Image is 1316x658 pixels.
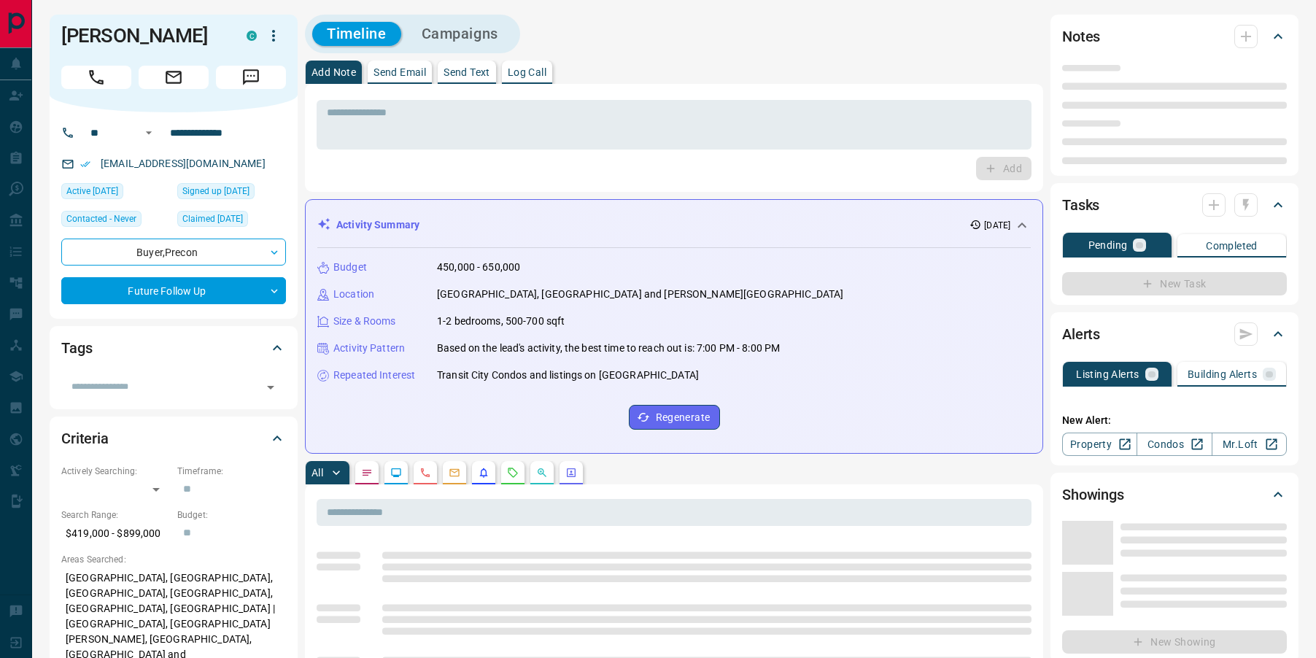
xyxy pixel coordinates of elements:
[66,212,136,226] span: Contacted - Never
[437,314,565,329] p: 1-2 bedrooms, 500-700 sqft
[629,405,720,430] button: Regenerate
[61,421,286,456] div: Criteria
[61,465,170,478] p: Actively Searching:
[80,159,90,169] svg: Email Verified
[437,368,699,383] p: Transit City Condos and listings on [GEOGRAPHIC_DATA]
[182,184,249,198] span: Signed up [DATE]
[216,66,286,89] span: Message
[1062,187,1287,222] div: Tasks
[333,341,405,356] p: Activity Pattern
[177,211,286,231] div: Sun Jan 05 2025
[1188,369,1257,379] p: Building Alerts
[101,158,266,169] a: [EMAIL_ADDRESS][DOMAIN_NAME]
[260,377,281,398] button: Open
[333,287,374,302] p: Location
[419,467,431,479] svg: Calls
[536,467,548,479] svg: Opportunities
[177,183,286,204] div: Sun Jan 05 2025
[177,465,286,478] p: Timeframe:
[1137,433,1212,456] a: Condos
[373,67,426,77] p: Send Email
[336,217,419,233] p: Activity Summary
[317,212,1031,239] div: Activity Summary[DATE]
[437,341,780,356] p: Based on the lead's activity, the best time to reach out is: 7:00 PM - 8:00 PM
[61,66,131,89] span: Call
[1062,413,1287,428] p: New Alert:
[182,212,243,226] span: Claimed [DATE]
[61,553,286,566] p: Areas Searched:
[390,467,402,479] svg: Lead Browsing Activity
[61,427,109,450] h2: Criteria
[437,260,520,275] p: 450,000 - 650,000
[1076,369,1139,379] p: Listing Alerts
[311,468,323,478] p: All
[61,183,170,204] div: Mon Jul 07 2025
[61,522,170,546] p: $419,000 - $899,000
[1206,241,1258,251] p: Completed
[1062,483,1124,506] h2: Showings
[1062,317,1287,352] div: Alerts
[61,336,92,360] h2: Tags
[1062,193,1099,217] h2: Tasks
[247,31,257,41] div: condos.ca
[507,467,519,479] svg: Requests
[407,22,513,46] button: Campaigns
[1062,25,1100,48] h2: Notes
[1088,240,1128,250] p: Pending
[508,67,546,77] p: Log Call
[61,508,170,522] p: Search Range:
[311,67,356,77] p: Add Note
[1062,322,1100,346] h2: Alerts
[449,467,460,479] svg: Emails
[333,260,367,275] p: Budget
[1062,19,1287,54] div: Notes
[444,67,490,77] p: Send Text
[333,368,415,383] p: Repeated Interest
[312,22,401,46] button: Timeline
[61,239,286,266] div: Buyer , Precon
[1062,433,1137,456] a: Property
[361,467,373,479] svg: Notes
[61,277,286,304] div: Future Follow Up
[1062,477,1287,512] div: Showings
[1212,433,1287,456] a: Mr.Loft
[61,24,225,47] h1: [PERSON_NAME]
[61,330,286,365] div: Tags
[478,467,489,479] svg: Listing Alerts
[139,66,209,89] span: Email
[177,508,286,522] p: Budget:
[437,287,843,302] p: [GEOGRAPHIC_DATA], [GEOGRAPHIC_DATA] and [PERSON_NAME][GEOGRAPHIC_DATA]
[984,219,1010,232] p: [DATE]
[565,467,577,479] svg: Agent Actions
[333,314,396,329] p: Size & Rooms
[140,124,158,142] button: Open
[66,184,118,198] span: Active [DATE]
